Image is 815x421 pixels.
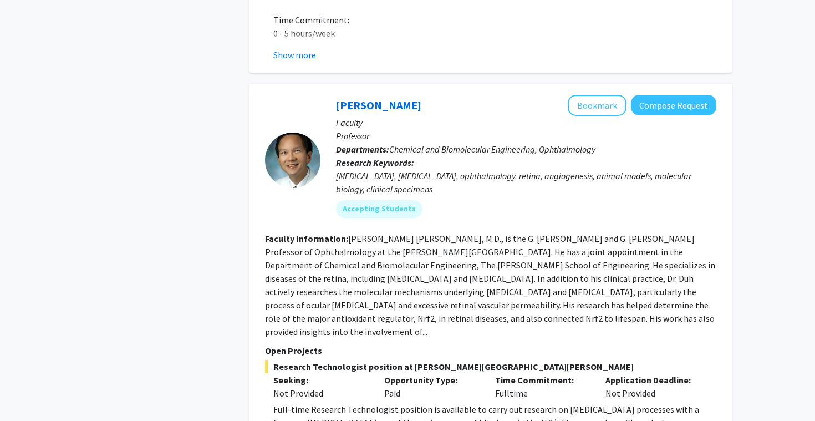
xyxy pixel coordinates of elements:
[376,373,487,400] div: Paid
[389,144,595,155] span: Chemical and Biomolecular Engineering, Ophthalmology
[605,373,700,387] p: Application Deadline:
[336,98,421,112] a: [PERSON_NAME]
[336,144,389,155] b: Departments:
[8,371,47,413] iframe: Chat
[336,200,422,218] mat-chip: Accepting Students
[265,360,716,373] span: Research Technologist position at [PERSON_NAME][GEOGRAPHIC_DATA][PERSON_NAME]
[265,233,348,244] b: Faculty Information:
[384,373,478,387] p: Opportunity Type:
[273,373,368,387] p: Seeking:
[273,28,335,39] span: 0 - 5 hours/week
[336,116,716,129] p: Faculty
[597,373,708,400] div: Not Provided
[336,129,716,143] p: Professor
[631,95,716,115] button: Compose Request to Elia Duh
[265,233,715,337] fg-read-more: [PERSON_NAME] [PERSON_NAME], M.D., is the G. [PERSON_NAME] and G. [PERSON_NAME] Professor of Opht...
[273,14,349,26] span: Time Commitment:
[336,157,414,168] b: Research Keywords:
[273,48,316,62] button: Show more
[568,95,626,116] button: Add Elia Duh to Bookmarks
[487,373,598,400] div: Fulltime
[265,344,716,357] p: Open Projects
[336,169,716,196] div: [MEDICAL_DATA], [MEDICAL_DATA], ophthalmology, retina, angiogenesis, animal models, molecular bio...
[273,387,368,400] div: Not Provided
[495,373,589,387] p: Time Commitment:
[273,41,303,52] span: Stipend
